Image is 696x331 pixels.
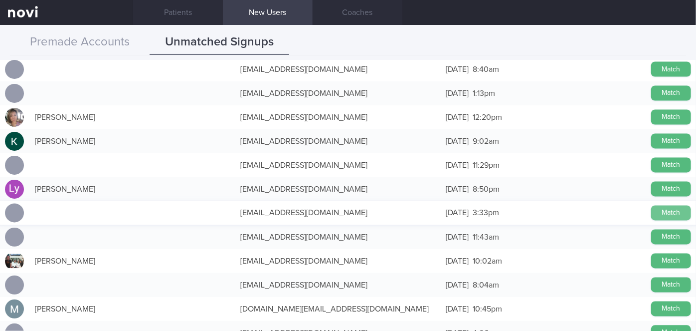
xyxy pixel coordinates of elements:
[446,161,469,169] span: [DATE]
[150,30,289,55] button: Unmatched Signups
[30,179,235,199] div: [PERSON_NAME]
[651,230,691,245] button: Match
[446,281,469,289] span: [DATE]
[30,299,235,319] div: [PERSON_NAME]
[473,89,495,97] span: 1:13pm
[235,203,441,223] div: [EMAIL_ADDRESS][DOMAIN_NAME]
[30,251,235,271] div: [PERSON_NAME]
[235,155,441,175] div: [EMAIL_ADDRESS][DOMAIN_NAME]
[651,134,691,149] button: Match
[235,131,441,151] div: [EMAIL_ADDRESS][DOMAIN_NAME]
[235,275,441,295] div: [EMAIL_ADDRESS][DOMAIN_NAME]
[651,158,691,173] button: Match
[235,227,441,247] div: [EMAIL_ADDRESS][DOMAIN_NAME]
[651,206,691,221] button: Match
[473,281,499,289] span: 8:04am
[651,110,691,125] button: Match
[446,137,469,145] span: [DATE]
[446,65,469,73] span: [DATE]
[651,62,691,77] button: Match
[235,107,441,127] div: [EMAIL_ADDRESS][DOMAIN_NAME]
[651,302,691,317] button: Match
[30,131,235,151] div: [PERSON_NAME]
[446,233,469,241] span: [DATE]
[446,209,469,217] span: [DATE]
[473,137,499,145] span: 9:02am
[235,59,441,79] div: [EMAIL_ADDRESS][DOMAIN_NAME]
[651,254,691,269] button: Match
[473,161,500,169] span: 11:29pm
[651,182,691,197] button: Match
[446,305,469,313] span: [DATE]
[235,299,441,319] div: [DOMAIN_NAME][EMAIL_ADDRESS][DOMAIN_NAME]
[235,251,441,271] div: [EMAIL_ADDRESS][DOMAIN_NAME]
[473,113,502,121] span: 12:20pm
[446,185,469,193] span: [DATE]
[473,233,499,241] span: 11:43am
[446,257,469,265] span: [DATE]
[446,89,469,97] span: [DATE]
[10,30,150,55] button: Premade Accounts
[473,65,499,73] span: 8:40am
[235,83,441,103] div: [EMAIL_ADDRESS][DOMAIN_NAME]
[473,257,502,265] span: 10:02am
[473,305,502,313] span: 10:45pm
[235,179,441,199] div: [EMAIL_ADDRESS][DOMAIN_NAME]
[473,209,499,217] span: 3:33pm
[473,185,500,193] span: 8:50pm
[651,278,691,293] button: Match
[446,113,469,121] span: [DATE]
[30,107,235,127] div: [PERSON_NAME]
[651,86,691,101] button: Match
